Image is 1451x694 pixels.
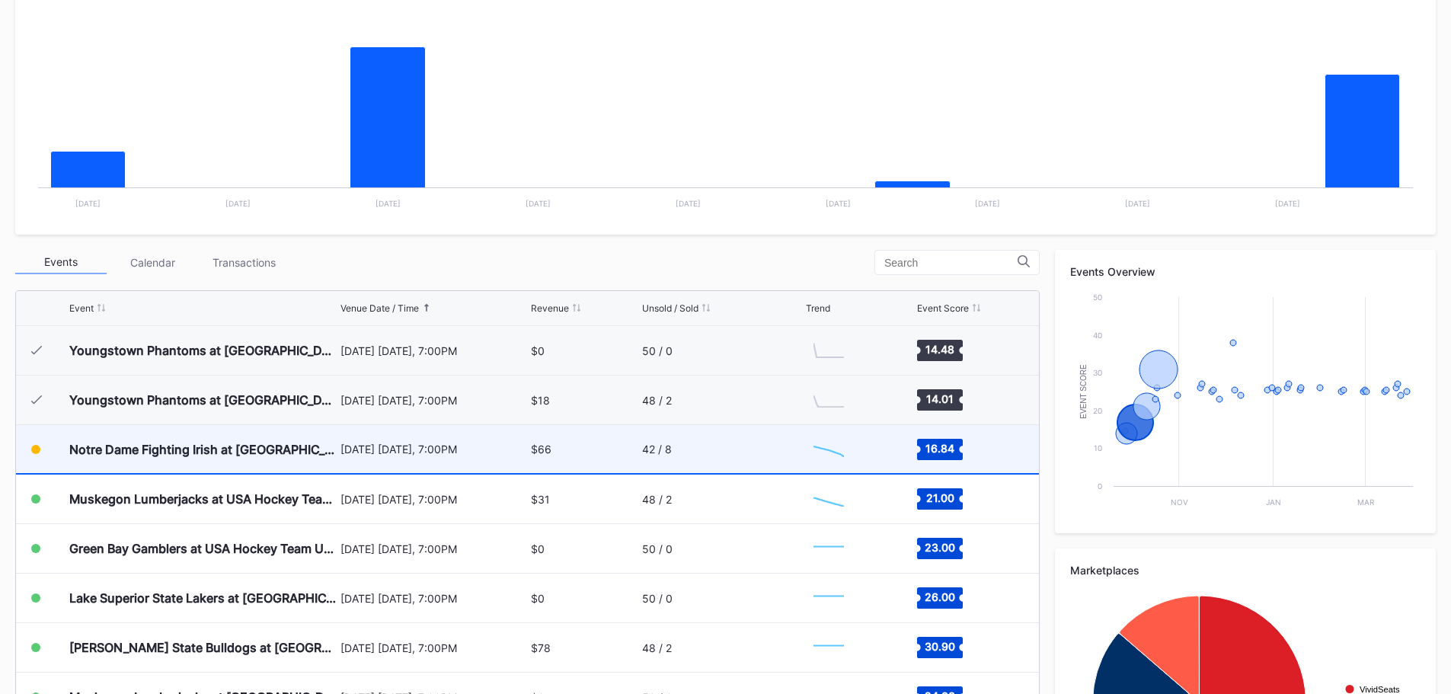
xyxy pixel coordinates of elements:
text: 21.00 [925,491,954,504]
svg: Chart title [1070,289,1421,518]
div: Marketplaces [1070,564,1421,577]
div: Youngstown Phantoms at [GEOGRAPHIC_DATA] Hockey NTDP U-18 [69,392,337,408]
div: $0 [531,344,545,357]
div: $66 [531,443,551,456]
div: Muskegon Lumberjacks at USA Hockey Team U-17 [69,491,337,507]
text: 20 [1093,406,1102,415]
text: Nov [1171,497,1188,507]
text: 30 [1093,368,1102,377]
text: [DATE] [1125,199,1150,208]
div: [PERSON_NAME] State Bulldogs at [GEOGRAPHIC_DATA] Hockey NTDP U-18 [69,640,337,655]
div: Green Bay Gamblers at USA Hockey Team U-17 [69,541,337,556]
div: 50 / 0 [642,542,673,555]
text: 0 [1098,481,1102,491]
div: Event [69,302,94,314]
text: 23.00 [925,541,955,554]
div: 50 / 0 [642,344,673,357]
text: [DATE] [826,199,851,208]
text: Event Score [1079,364,1088,419]
svg: Chart title [806,480,852,518]
svg: Chart title [806,430,852,469]
svg: Chart title [806,579,852,617]
div: Lake Superior State Lakers at [GEOGRAPHIC_DATA] Hockey NTDP U-18 [69,590,337,606]
div: $0 [531,592,545,605]
div: [DATE] [DATE], 7:00PM [340,394,528,407]
text: Mar [1357,497,1375,507]
div: Transactions [198,251,289,274]
input: Search [884,257,1018,269]
div: $78 [531,641,551,654]
text: VividSeats [1360,685,1400,694]
div: Revenue [531,302,569,314]
div: $31 [531,493,550,506]
svg: Chart title [806,628,852,667]
div: [DATE] [DATE], 7:00PM [340,641,528,654]
div: [DATE] [DATE], 7:00PM [340,344,528,357]
div: Event Score [917,302,969,314]
text: [DATE] [1275,199,1300,208]
div: [DATE] [DATE], 7:00PM [340,592,528,605]
div: 50 / 0 [642,592,673,605]
div: 48 / 2 [642,641,672,654]
div: Unsold / Sold [642,302,698,314]
text: 16.84 [925,441,954,454]
text: 30.90 [925,640,955,653]
svg: Chart title [806,529,852,568]
text: [DATE] [376,199,401,208]
div: [DATE] [DATE], 7:00PM [340,443,528,456]
div: [DATE] [DATE], 7:00PM [340,542,528,555]
div: 48 / 2 [642,394,672,407]
text: [DATE] [676,199,701,208]
div: 48 / 2 [642,493,672,506]
div: Events [15,251,107,274]
div: Trend [806,302,830,314]
text: 10 [1094,443,1102,453]
text: Jan [1266,497,1281,507]
div: Youngstown Phantoms at [GEOGRAPHIC_DATA] Hockey NTDP U-18 [69,343,337,358]
svg: Chart title [806,381,852,419]
text: 14.01 [926,392,954,405]
text: 50 [1093,293,1102,302]
div: Notre Dame Fighting Irish at [GEOGRAPHIC_DATA] Hockey NTDP U-18 [69,442,337,457]
text: [DATE] [975,199,1000,208]
text: 26.00 [925,590,955,603]
text: 40 [1093,331,1102,340]
text: [DATE] [526,199,551,208]
text: [DATE] [75,199,101,208]
div: 42 / 8 [642,443,672,456]
svg: Chart title [806,331,852,369]
div: $18 [531,394,550,407]
text: 14.48 [925,343,954,356]
text: [DATE] [225,199,251,208]
div: [DATE] [DATE], 7:00PM [340,493,528,506]
div: $0 [531,542,545,555]
div: Events Overview [1070,265,1421,278]
div: Calendar [107,251,198,274]
div: Venue Date / Time [340,302,419,314]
